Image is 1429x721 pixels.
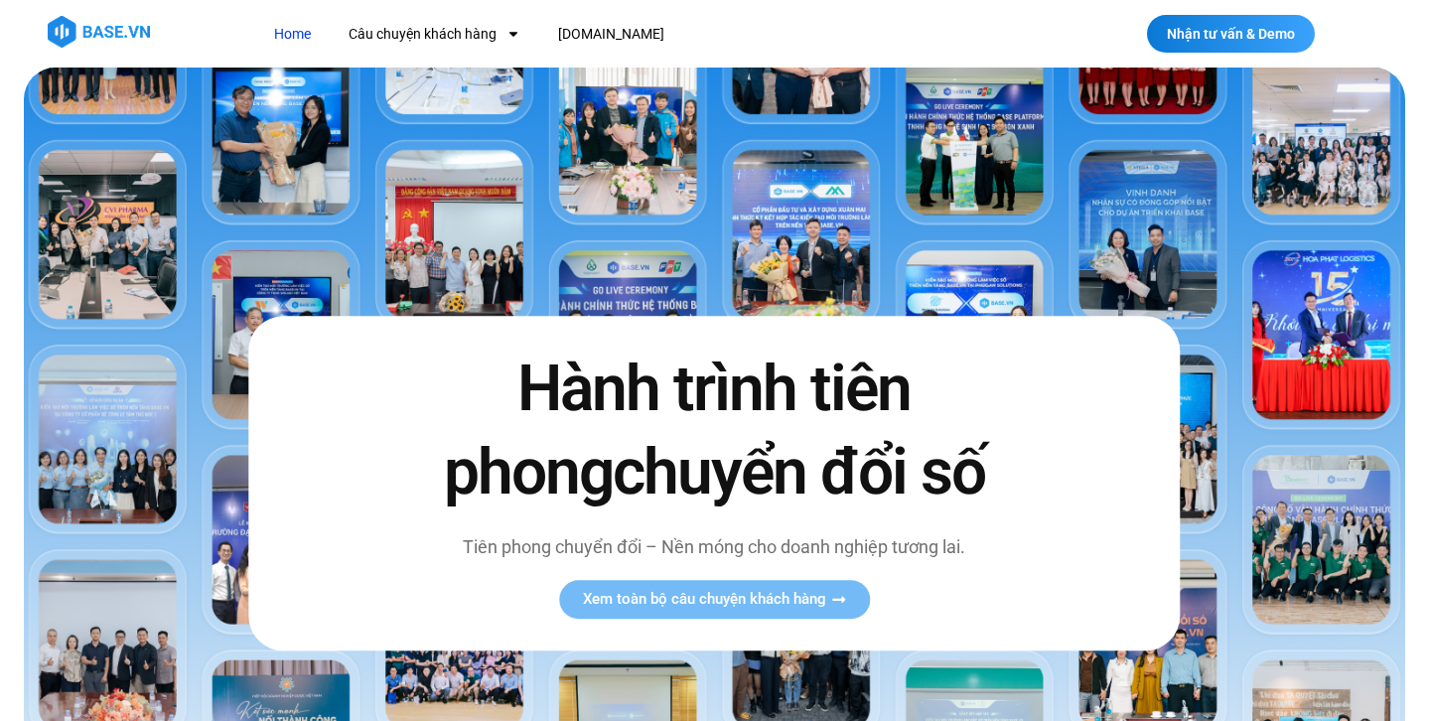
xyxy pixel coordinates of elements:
[259,16,1021,53] nav: Menu
[259,16,326,53] a: Home
[559,580,870,619] a: Xem toàn bộ câu chuyện khách hàng
[543,16,679,53] a: [DOMAIN_NAME]
[401,349,1027,513] h2: Hành trình tiên phong
[401,533,1027,560] p: Tiên phong chuyển đổi – Nền móng cho doanh nghiệp tương lai.
[334,16,535,53] a: Câu chuyện khách hàng
[1147,15,1315,53] a: Nhận tư vấn & Demo
[583,592,826,607] span: Xem toàn bộ câu chuyện khách hàng
[1167,27,1295,41] span: Nhận tư vấn & Demo
[613,435,985,509] span: chuyển đổi số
